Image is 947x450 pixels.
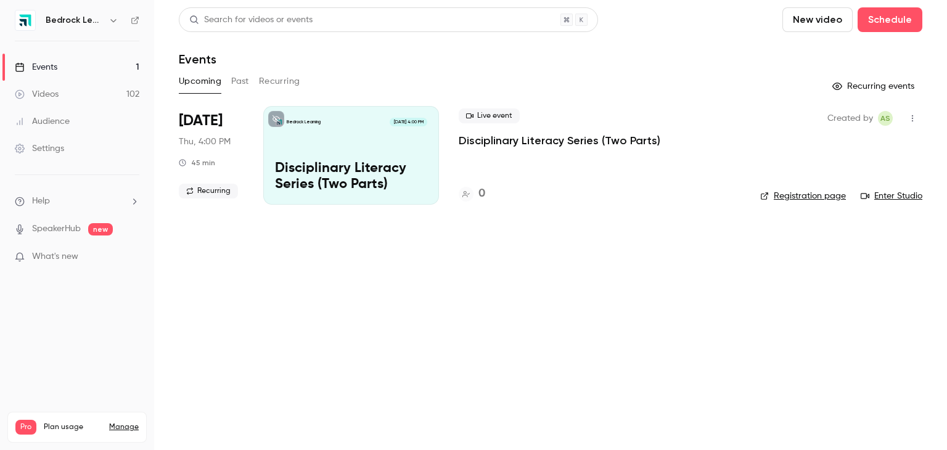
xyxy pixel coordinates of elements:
button: Recurring events [827,76,922,96]
div: Videos [15,88,59,100]
h4: 0 [478,186,485,202]
span: Created by [827,111,873,126]
a: 0 [459,186,485,202]
h1: Events [179,52,216,67]
h6: Bedrock Learning [46,14,104,27]
span: What's new [32,250,78,263]
span: [DATE] 4:00 PM [390,118,427,126]
a: Registration page [760,190,846,202]
li: help-dropdown-opener [15,195,139,208]
span: Live event [459,108,520,123]
a: Manage [109,422,139,432]
span: new [88,223,113,235]
span: [DATE] [179,111,223,131]
p: Bedrock Learning [287,119,321,125]
div: Audience [15,115,70,128]
div: Events [15,61,57,73]
div: Sep 11 Thu, 4:00 PM (Europe/London) [179,106,244,205]
button: New video [782,7,853,32]
span: Andy Sammons [878,111,893,126]
a: Disciplinary Literacy Series (Two Parts) [459,133,660,148]
img: Bedrock Learning [15,10,35,30]
span: Thu, 4:00 PM [179,136,231,148]
span: Pro [15,420,36,435]
span: Plan usage [44,422,102,432]
p: Disciplinary Literacy Series (Two Parts) [275,161,427,193]
div: Search for videos or events [189,14,313,27]
div: 45 min [179,158,215,168]
span: Recurring [179,184,238,198]
a: Disciplinary Literacy Series (Two Parts)Bedrock Learning[DATE] 4:00 PMDisciplinary Literacy Serie... [263,106,439,205]
span: Help [32,195,50,208]
a: Enter Studio [861,190,922,202]
button: Upcoming [179,72,221,91]
button: Schedule [858,7,922,32]
a: SpeakerHub [32,223,81,235]
div: Settings [15,142,64,155]
button: Past [231,72,249,91]
span: AS [880,111,890,126]
button: Recurring [259,72,300,91]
